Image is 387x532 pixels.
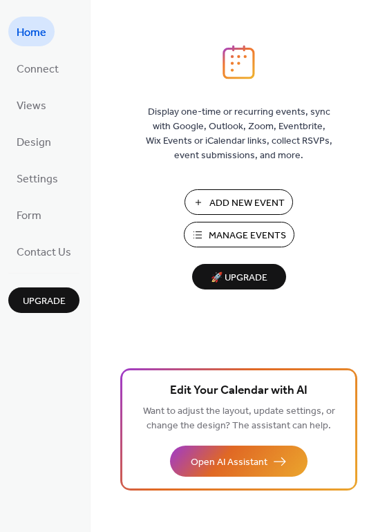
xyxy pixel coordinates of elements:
[184,222,294,247] button: Manage Events
[143,402,335,435] span: Want to adjust the layout, update settings, or change the design? The assistant can help.
[146,105,332,163] span: Display one-time or recurring events, sync with Google, Outlook, Zoom, Eventbrite, Wix Events or ...
[8,126,59,156] a: Design
[17,169,58,190] span: Settings
[8,53,67,83] a: Connect
[8,90,55,120] a: Views
[192,264,286,289] button: 🚀 Upgrade
[17,22,46,44] span: Home
[209,229,286,243] span: Manage Events
[23,294,66,309] span: Upgrade
[8,236,79,266] a: Contact Us
[191,455,267,470] span: Open AI Assistant
[8,17,55,46] a: Home
[170,446,308,477] button: Open AI Assistant
[185,189,293,215] button: Add New Event
[17,205,41,227] span: Form
[200,269,278,287] span: 🚀 Upgrade
[170,381,308,401] span: Edit Your Calendar with AI
[223,45,254,79] img: logo_icon.svg
[8,200,50,229] a: Form
[8,287,79,313] button: Upgrade
[17,132,51,153] span: Design
[17,242,71,263] span: Contact Us
[17,95,46,117] span: Views
[8,163,66,193] a: Settings
[17,59,59,80] span: Connect
[209,196,285,211] span: Add New Event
